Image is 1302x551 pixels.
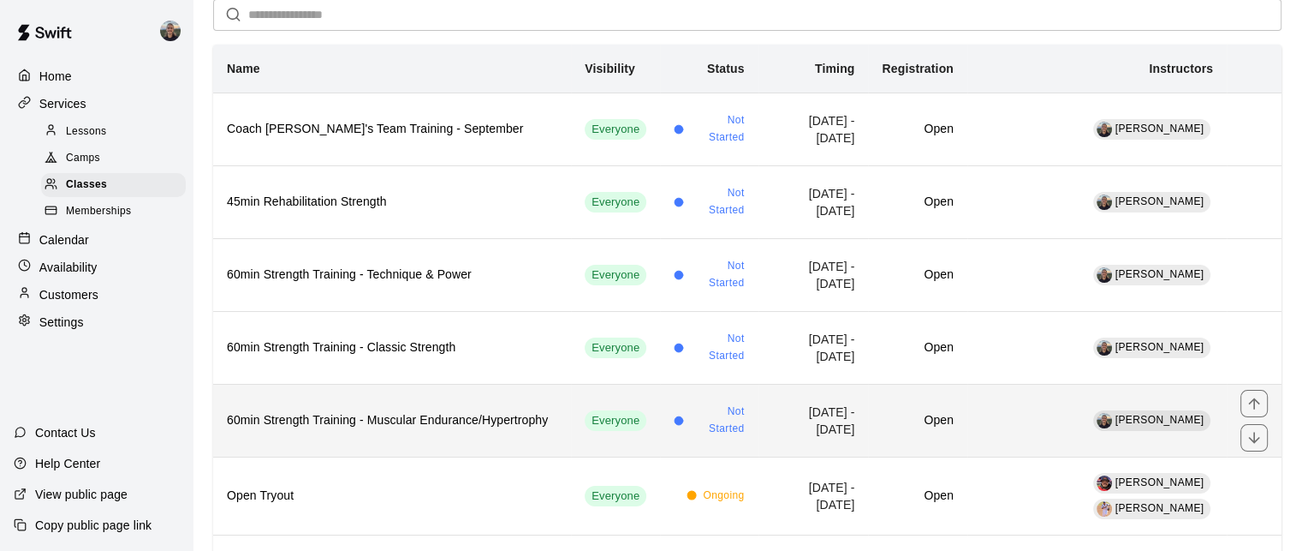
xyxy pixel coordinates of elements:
h6: Open [882,266,953,284]
h6: 60min Strength Training - Muscular Endurance/Hypertrophy [227,411,557,430]
span: Everyone [585,340,646,356]
img: Bryan Hill [1097,340,1112,356]
span: Classes [66,177,107,194]
a: Availability [14,255,179,280]
b: Timing [815,62,855,75]
img: Bryan Hill [160,21,181,41]
span: [PERSON_NAME] [1115,195,1204,207]
h6: Open Tryout [227,487,557,506]
div: This service is visible to all of your customers [585,486,646,506]
div: Memberships [41,200,186,224]
p: Settings [39,314,84,331]
h6: Open [882,338,953,357]
span: Everyone [585,413,646,429]
h6: Open [882,120,953,139]
p: Home [39,68,72,85]
img: Bryan Hill [1097,413,1112,428]
span: Everyone [585,488,646,505]
span: [PERSON_NAME] [1115,502,1204,514]
p: Customers [39,286,98,303]
h6: 60min Strength Training - Classic Strength [227,338,557,357]
p: Availability [39,259,98,276]
span: [PERSON_NAME] [1115,414,1204,426]
span: Everyone [585,122,646,138]
td: [DATE] - [DATE] [758,384,869,457]
div: Classes [41,173,186,197]
h6: Coach [PERSON_NAME]'s Team Training - September [227,120,557,139]
div: This service is visible to all of your customers [585,338,646,358]
span: Memberships [66,203,131,220]
a: Home [14,63,179,89]
h6: Open [882,487,953,506]
b: Instructors [1149,62,1213,75]
a: Classes [41,172,193,199]
h6: 60min Strength Training - Technique & Power [227,266,557,284]
p: View public page [35,486,128,503]
a: Memberships [41,199,193,225]
span: [PERSON_NAME] [1115,123,1204,135]
p: Copy public page link [35,517,152,534]
button: move item up [1240,390,1268,417]
div: Lessons [41,120,186,144]
div: Camps [41,147,186,171]
span: Camps [66,150,100,167]
span: [PERSON_NAME] [1115,268,1204,280]
img: Bryan Hill [1097,267,1112,283]
h6: 45min Rehabilitation Strength [227,193,557,212]
p: Services [39,95,86,112]
span: Not Started [690,258,745,292]
td: [DATE] - [DATE] [758,311,869,384]
a: Settings [14,309,179,335]
span: Lessons [66,123,107,141]
b: Registration [882,62,953,75]
p: Contact Us [35,424,96,441]
img: Bryan Hill [1097,122,1112,137]
td: [DATE] - [DATE] [758,457,869,535]
div: Bryan Hill [157,14,193,48]
b: Name [227,62,260,75]
div: This service is visible to all of your customers [585,192,646,213]
h6: Open [882,193,953,212]
b: Status [707,62,745,75]
p: Calendar [39,231,89,249]
img: RJ Gundolff [1097,501,1112,517]
a: Services [14,91,179,117]
button: move item down [1240,424,1268,452]
h6: Open [882,411,953,430]
div: This service is visible to all of your customers [585,265,646,285]
a: Camps [41,145,193,171]
a: Customers [14,282,179,308]
td: [DATE] - [DATE] [758,93,869,165]
img: Bryan Hill [1097,195,1112,210]
span: Not Started [690,331,745,365]
td: [DATE] - [DATE] [758,238,869,311]
span: Not Started [690,404,745,438]
span: Everyone [585,267,646,284]
span: [PERSON_NAME] [1115,341,1204,353]
a: Calendar [14,227,179,253]
td: [DATE] - [DATE] [758,165,869,238]
img: Joe Schafer [1097,476,1112,491]
span: Not Started [690,112,745,147]
div: This service is visible to all of your customers [585,119,646,140]
span: Not Started [690,185,745,219]
span: Everyone [585,195,646,211]
p: Help Center [35,455,100,472]
span: [PERSON_NAME] [1115,476,1204,488]
a: Lessons [41,118,193,145]
span: Ongoing [703,488,744,505]
div: This service is visible to all of your customers [585,410,646,431]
